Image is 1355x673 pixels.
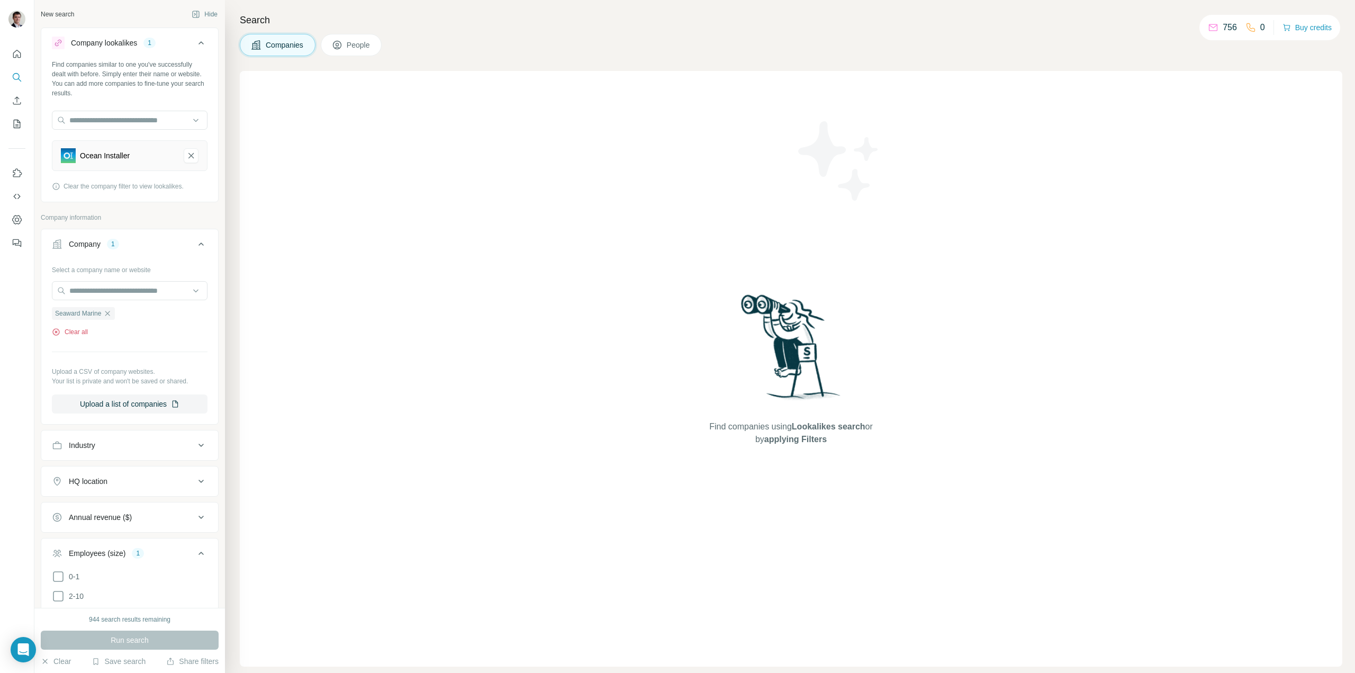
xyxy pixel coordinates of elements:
div: Ocean Installer [80,150,130,161]
img: Surfe Illustration - Stars [791,113,887,209]
button: Company1 [41,231,218,261]
button: Search [8,68,25,87]
p: Company information [41,213,219,222]
h4: Search [240,13,1342,28]
div: Open Intercom Messenger [11,637,36,662]
p: 756 [1223,21,1237,34]
div: New search [41,10,74,19]
img: Ocean Installer-logo [61,148,76,163]
button: Annual revenue ($) [41,505,218,530]
button: Enrich CSV [8,91,25,110]
span: applying Filters [764,435,827,444]
button: Dashboard [8,210,25,229]
button: Save search [92,656,146,667]
button: Employees (size)1 [41,541,218,570]
p: Upload a CSV of company websites. [52,367,207,376]
button: My lists [8,114,25,133]
span: Lookalikes search [792,422,865,431]
span: Clear the company filter to view lookalikes. [64,182,184,191]
button: HQ location [41,469,218,494]
button: Industry [41,433,218,458]
div: 1 [132,549,144,558]
span: People [347,40,371,50]
img: Avatar [8,11,25,28]
div: 1 [143,38,156,48]
div: Annual revenue ($) [69,512,132,523]
button: Feedback [8,234,25,253]
div: Employees (size) [69,548,125,559]
img: Surfe Illustration - Woman searching with binoculars [736,292,846,410]
span: Companies [266,40,304,50]
button: Clear all [52,327,88,337]
div: Company [69,239,101,249]
span: 2-10 [65,591,84,602]
span: Seaward Marine [55,309,101,318]
button: Use Surfe on LinkedIn [8,164,25,183]
div: 1 [107,239,119,249]
div: Select a company name or website [52,261,207,275]
button: Use Surfe API [8,187,25,206]
button: Ocean Installer-remove-button [184,148,198,163]
button: Hide [184,6,225,22]
div: 944 search results remaining [89,615,170,624]
p: Your list is private and won't be saved or shared. [52,376,207,386]
p: 0 [1260,21,1265,34]
button: Upload a list of companies [52,394,207,414]
button: Company lookalikes1 [41,30,218,60]
div: HQ location [69,476,107,487]
button: Quick start [8,44,25,64]
div: Industry [69,440,95,451]
button: Buy credits [1282,20,1332,35]
button: Share filters [166,656,219,667]
span: 0-1 [65,571,79,582]
div: Find companies similar to one you've successfully dealt with before. Simply enter their name or w... [52,60,207,98]
button: Clear [41,656,71,667]
div: Company lookalikes [71,38,137,48]
span: Find companies using or by [706,420,875,446]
